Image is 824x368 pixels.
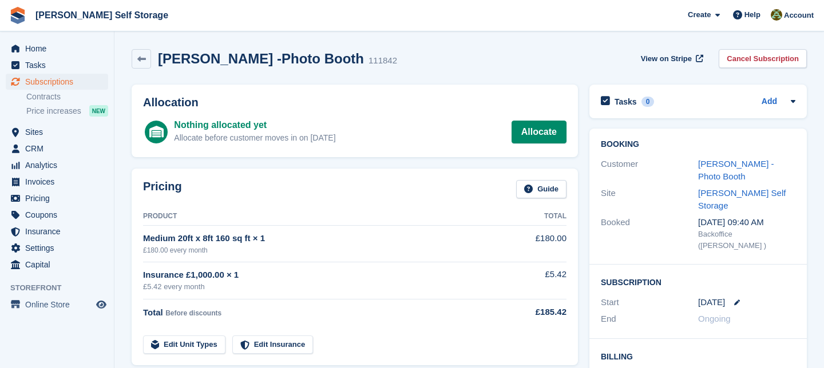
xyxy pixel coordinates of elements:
[698,314,731,323] span: Ongoing
[601,158,698,183] div: Customer
[698,188,786,211] a: [PERSON_NAME] Self Storage
[143,335,225,354] a: Edit Unit Types
[143,232,501,245] div: Medium 20ft x 8ft 160 sq ft × 1
[25,41,94,57] span: Home
[369,54,397,67] div: 111842
[143,281,501,293] div: £5.42 every month
[601,140,795,149] h2: Booking
[688,9,711,21] span: Create
[641,97,655,107] div: 0
[143,180,182,199] h2: Pricing
[601,187,698,213] div: Site
[698,159,774,182] a: [PERSON_NAME] -Photo Booth
[25,74,94,90] span: Subscriptions
[512,121,566,143] a: Allocate
[6,297,108,313] a: menu
[516,180,566,199] a: Guide
[25,240,94,256] span: Settings
[771,9,782,21] img: Karl
[698,229,795,251] div: Backoffice ([PERSON_NAME] )
[25,190,94,206] span: Pricing
[26,105,108,117] a: Price increases NEW
[6,240,108,256] a: menu
[25,57,94,73] span: Tasks
[10,282,114,294] span: Storefront
[143,269,501,282] div: Insurance £1,000.00 × 1
[6,57,108,73] a: menu
[501,226,566,262] td: £180.00
[698,296,725,309] time: 2025-10-11 00:00:00 UTC
[719,49,807,68] a: Cancel Subscription
[174,118,335,132] div: Nothing allocated yet
[25,297,94,313] span: Online Store
[6,124,108,140] a: menu
[601,313,698,326] div: End
[174,132,335,144] div: Allocate before customer moves in on [DATE]
[25,257,94,273] span: Capital
[165,309,221,317] span: Before discounts
[6,207,108,223] a: menu
[744,9,760,21] span: Help
[25,157,94,173] span: Analytics
[94,298,108,311] a: Preview store
[6,223,108,239] a: menu
[501,262,566,299] td: £5.42
[26,106,81,117] span: Price increases
[636,49,706,68] a: View on Stripe
[89,105,108,117] div: NEW
[6,74,108,90] a: menu
[501,306,566,319] div: £185.42
[6,174,108,190] a: menu
[501,207,566,226] th: Total
[601,216,698,251] div: Booked
[6,157,108,173] a: menu
[143,307,163,317] span: Total
[25,207,94,223] span: Coupons
[601,276,795,287] h2: Subscription
[6,141,108,157] a: menu
[143,207,501,226] th: Product
[698,216,795,229] div: [DATE] 09:40 AM
[601,350,795,362] h2: Billing
[25,174,94,190] span: Invoices
[143,245,501,255] div: £180.00 every month
[6,190,108,206] a: menu
[762,95,777,109] a: Add
[26,91,108,102] a: Contracts
[601,296,698,309] div: Start
[232,335,314,354] a: Edit Insurance
[9,7,26,24] img: stora-icon-8386f47178a22dfd0bd8f6a31ec36ba5ce8667c1dd55bd0f319d3a0aa187defe.svg
[25,141,94,157] span: CRM
[615,97,637,107] h2: Tasks
[143,96,566,109] h2: Allocation
[158,51,364,66] h2: [PERSON_NAME] -Photo Booth
[641,53,692,65] span: View on Stripe
[31,6,173,25] a: [PERSON_NAME] Self Storage
[784,10,814,21] span: Account
[6,41,108,57] a: menu
[25,223,94,239] span: Insurance
[6,257,108,273] a: menu
[25,124,94,140] span: Sites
